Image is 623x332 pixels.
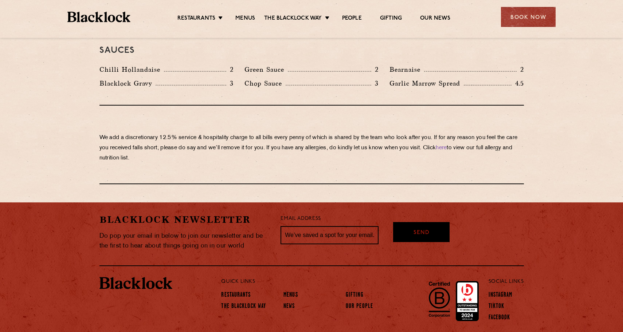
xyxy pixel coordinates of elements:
a: Our People [346,303,373,311]
a: Facebook [489,314,510,322]
p: Bearnaise [389,64,424,75]
p: We add a discretionary 12.5% service & hospitality charge to all bills every penny of which is sh... [99,133,524,163]
p: 2 [226,65,234,74]
a: Menus [283,292,298,300]
img: BL_Textured_Logo-footer-cropped.svg [67,12,130,22]
p: Chilli Hollandaise [99,64,164,75]
a: People [342,15,362,23]
a: here [436,145,447,151]
h2: Blacklock Newsletter [99,213,270,226]
p: Green Sauce [244,64,288,75]
p: Do pop your email in below to join our newsletter and be the first to hear about things going on ... [99,231,270,251]
a: Our News [420,15,450,23]
h3: Sauces [99,46,524,55]
a: TikTok [489,303,505,311]
a: Instagram [489,292,513,300]
p: 2 [371,65,379,74]
div: Book Now [501,7,556,27]
a: The Blacklock Way [264,15,322,23]
p: 2 [517,65,524,74]
a: Gifting [380,15,402,23]
p: Social Links [489,277,524,286]
p: 4.5 [512,79,524,88]
span: Send [414,229,430,237]
a: Restaurants [221,292,251,300]
a: Restaurants [177,15,215,23]
p: 3 [226,79,234,88]
a: The Blacklock Way [221,303,266,311]
p: Quick Links [221,277,464,286]
img: BL_Textured_Logo-footer-cropped.svg [99,277,172,289]
a: Gifting [346,292,364,300]
p: Chop Sauce [244,78,286,88]
img: Accred_2023_2star.png [456,281,479,321]
a: News [283,303,295,311]
p: Garlic Marrow Spread [389,78,464,88]
img: B-Corp-Logo-Black-RGB.svg [424,277,454,321]
label: Email Address [281,215,321,223]
p: Blacklock Gravy [99,78,156,88]
p: 3 [371,79,379,88]
input: We’ve saved a spot for your email... [281,226,379,244]
a: Menus [235,15,255,23]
